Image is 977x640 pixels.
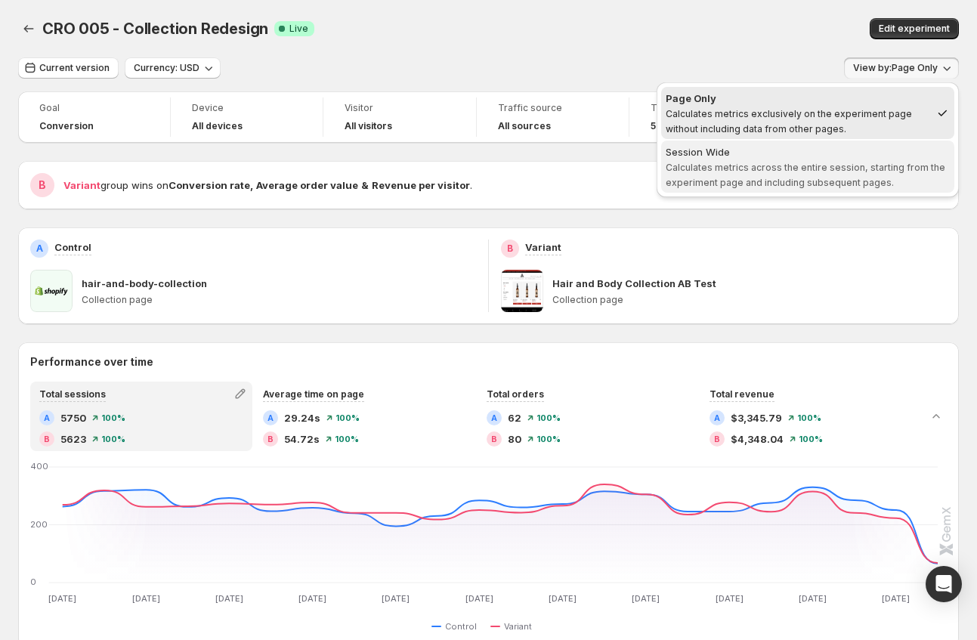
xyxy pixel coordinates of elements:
text: [DATE] [882,593,910,604]
text: [DATE] [716,593,744,604]
text: [DATE] [549,593,577,604]
span: 80 [508,431,521,447]
p: Control [54,240,91,255]
button: Back [18,18,39,39]
h4: All devices [192,120,243,132]
span: 100 % [335,413,360,422]
span: Edit experiment [879,23,950,35]
span: $4,348.04 [731,431,784,447]
h4: All sources [498,120,551,132]
text: [DATE] [382,593,410,604]
button: View by:Page Only [844,57,959,79]
span: Device [192,102,301,114]
p: Collection page [82,294,476,306]
span: Average time on page [263,388,364,400]
span: 100 % [101,434,125,444]
div: Session Wide [666,144,950,159]
p: Hair and Body Collection AB Test [552,276,716,291]
button: Variant [490,617,538,635]
a: GoalConversion [39,100,149,134]
text: [DATE] [132,593,160,604]
button: Current version [18,57,119,79]
text: [DATE] [298,593,326,604]
button: Control [431,617,483,635]
span: Calculates metrics across the entire session, starting from the experiment page and including sub... [666,162,945,188]
span: Currency: USD [134,62,199,74]
strong: & [361,179,369,191]
h2: B [714,434,720,444]
span: Conversion [39,120,94,132]
h2: B [44,434,50,444]
span: 5750 [60,410,86,425]
h2: B [491,434,497,444]
span: Total orders [487,388,544,400]
button: Collapse chart [926,406,947,427]
p: Collection page [552,294,947,306]
strong: , [250,179,253,191]
div: Open Intercom Messenger [926,566,962,602]
span: Visitor [345,102,454,114]
span: Variant [504,620,532,632]
strong: Revenue per visitor [372,179,470,191]
span: 62 [508,410,521,425]
span: Current version [39,62,110,74]
h2: A [491,413,497,422]
span: 54.72s [284,431,320,447]
text: [DATE] [632,593,660,604]
span: 100 % [799,434,823,444]
h4: All visitors [345,120,392,132]
span: $3,345.79 [731,410,782,425]
img: Hair and Body Collection AB Test [501,270,543,312]
text: 400 [30,461,48,471]
h2: B [507,243,513,255]
text: [DATE] [799,593,827,604]
h2: A [36,243,43,255]
span: Goal [39,102,149,114]
span: 100 % [797,413,821,422]
a: DeviceAll devices [192,100,301,134]
h2: A [44,413,50,422]
span: Live [289,23,308,35]
a: Traffic sourceAll sources [498,100,608,134]
span: Traffic source [498,102,608,114]
text: 200 [30,519,48,530]
div: Page Only [666,91,930,106]
p: Variant [525,240,561,255]
span: 100 % [536,413,561,422]
h2: B [39,178,46,193]
h2: A [714,413,720,422]
span: 5623 [60,431,86,447]
span: 29.24s [284,410,320,425]
span: View by: Page Only [853,62,938,74]
span: Variant [63,179,100,191]
span: Control [445,620,477,632]
span: Total revenue [710,388,774,400]
p: hair-and-body-collection [82,276,207,291]
text: [DATE] [215,593,243,604]
text: [DATE] [48,593,76,604]
strong: Average order value [256,179,358,191]
span: Calculates metrics exclusively on the experiment page without including data from other pages. [666,108,912,134]
h2: Performance over time [30,354,947,369]
text: [DATE] [465,593,493,604]
span: Total sessions [39,388,106,400]
a: VisitorAll visitors [345,100,454,134]
strong: Conversion rate [169,179,250,191]
span: 100 % [536,434,561,444]
span: 100 % [101,413,125,422]
button: Edit experiment [870,18,959,39]
h2: A [267,413,274,422]
h2: B [267,434,274,444]
text: 0 [30,577,36,587]
span: group wins on . [63,179,472,191]
button: Currency: USD [125,57,221,79]
img: hair-and-body-collection [30,270,73,312]
span: CRO 005 - Collection Redesign [42,20,268,38]
span: 100 % [335,434,359,444]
